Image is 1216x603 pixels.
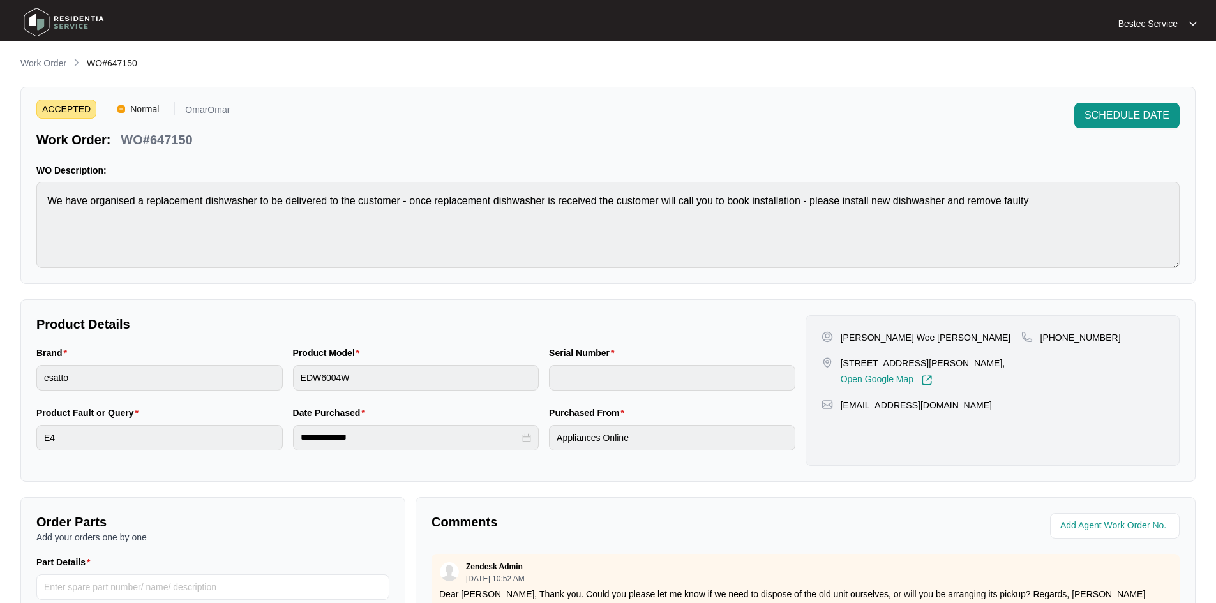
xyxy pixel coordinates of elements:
[36,346,72,359] label: Brand
[1040,331,1121,344] p: [PHONE_NUMBER]
[87,58,137,68] span: WO#647150
[185,105,230,119] p: OmarOmar
[841,399,992,412] p: [EMAIL_ADDRESS][DOMAIN_NAME]
[549,406,629,419] label: Purchased From
[36,513,389,531] p: Order Parts
[921,375,933,386] img: Link-External
[293,346,365,359] label: Product Model
[466,562,523,572] p: Zendesk Admin
[549,425,795,450] input: Purchased From
[36,315,795,333] p: Product Details
[440,562,459,581] img: user.svg
[841,375,933,386] a: Open Google Map
[36,182,1180,268] textarea: We have organised a replacement dishwasher to be delivered to the customer - once replacement dis...
[1118,17,1178,30] p: Bestec Service
[301,431,520,444] input: Date Purchased
[19,3,109,41] img: residentia service logo
[466,575,525,583] p: [DATE] 10:52 AM
[822,331,833,343] img: user-pin
[549,346,619,359] label: Serial Number
[822,399,833,410] img: map-pin
[71,57,82,68] img: chevron-right
[36,531,389,544] p: Add your orders one by one
[841,331,1011,344] p: [PERSON_NAME] Wee [PERSON_NAME]
[1189,20,1197,27] img: dropdown arrow
[36,406,144,419] label: Product Fault or Query
[20,57,66,70] p: Work Order
[822,357,833,368] img: map-pin
[36,425,283,450] input: Product Fault or Query
[1074,103,1180,128] button: SCHEDULE DATE
[125,100,164,119] span: Normal
[439,588,1172,600] p: Dear [PERSON_NAME], Thank you. Could you please let me know if we need to dispose of the old unit...
[121,131,192,149] p: WO#647150
[293,365,539,391] input: Product Model
[1021,331,1033,343] img: map-pin
[36,365,283,391] input: Brand
[1085,108,1169,123] span: SCHEDULE DATE
[36,556,96,569] label: Part Details
[1060,518,1172,533] input: Add Agent Work Order No.
[549,365,795,391] input: Serial Number
[432,513,797,531] p: Comments
[36,574,389,600] input: Part Details
[293,406,370,419] label: Date Purchased
[18,57,69,71] a: Work Order
[36,164,1180,177] p: WO Description:
[36,100,96,119] span: ACCEPTED
[117,105,125,113] img: Vercel Logo
[841,357,1005,369] p: [STREET_ADDRESS][PERSON_NAME],
[36,131,110,149] p: Work Order:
